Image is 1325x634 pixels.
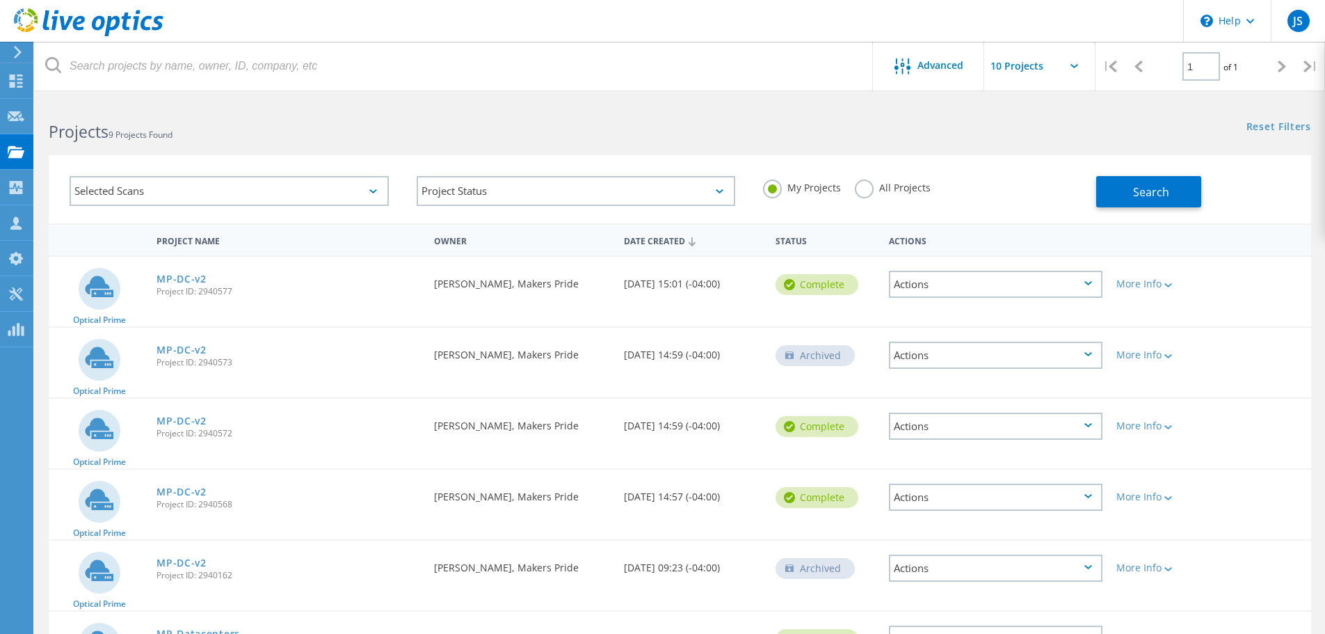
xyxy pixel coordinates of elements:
[427,328,616,374] div: [PERSON_NAME], Makers Pride
[109,129,172,141] span: 9 Projects Found
[617,227,769,253] div: Date Created
[1293,15,1303,26] span: JS
[1200,15,1213,27] svg: \n
[889,342,1102,369] div: Actions
[855,180,931,193] label: All Projects
[156,274,207,284] a: MP-DC-v2
[156,345,207,355] a: MP-DC-v2
[1223,61,1238,73] span: of 1
[73,600,126,608] span: Optical Prime
[73,458,126,466] span: Optical Prime
[617,328,769,374] div: [DATE] 14:59 (-04:00)
[73,316,126,324] span: Optical Prime
[35,42,874,90] input: Search projects by name, owner, ID, company, etc
[73,529,126,537] span: Optical Prime
[1095,42,1124,91] div: |
[889,413,1102,440] div: Actions
[156,287,420,296] span: Project ID: 2940577
[617,541,769,587] div: [DATE] 09:23 (-04:00)
[150,227,427,253] div: Project Name
[882,227,1109,253] div: Actions
[427,257,616,303] div: [PERSON_NAME], Makers Pride
[427,470,616,516] div: [PERSON_NAME], Makers Pride
[776,345,855,366] div: Archived
[49,120,109,143] b: Projects
[417,176,736,206] div: Project Status
[1116,492,1203,502] div: More Info
[156,487,207,497] a: MP-DC-v2
[156,416,207,426] a: MP-DC-v2
[156,500,420,509] span: Project ID: 2940568
[776,487,858,508] div: Complete
[1296,42,1325,91] div: |
[1116,350,1203,360] div: More Info
[427,541,616,587] div: [PERSON_NAME], Makers Pride
[1116,563,1203,573] div: More Info
[776,558,855,579] div: Archived
[1133,184,1169,200] span: Search
[776,416,858,437] div: Complete
[427,399,616,445] div: [PERSON_NAME], Makers Pride
[1116,421,1203,431] div: More Info
[14,29,163,39] a: Live Optics Dashboard
[427,227,616,253] div: Owner
[156,571,420,580] span: Project ID: 2940162
[1246,122,1311,134] a: Reset Filters
[70,176,389,206] div: Selected Scans
[1116,279,1203,289] div: More Info
[156,429,420,438] span: Project ID: 2940572
[889,484,1102,511] div: Actions
[917,61,963,70] span: Advanced
[156,558,207,568] a: MP-DC-v2
[156,358,420,367] span: Project ID: 2940573
[889,555,1102,582] div: Actions
[763,180,841,193] label: My Projects
[1096,176,1201,207] button: Search
[889,271,1102,298] div: Actions
[769,227,882,253] div: Status
[73,387,126,395] span: Optical Prime
[617,257,769,303] div: [DATE] 15:01 (-04:00)
[617,470,769,516] div: [DATE] 14:57 (-04:00)
[776,274,858,295] div: Complete
[617,399,769,445] div: [DATE] 14:59 (-04:00)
